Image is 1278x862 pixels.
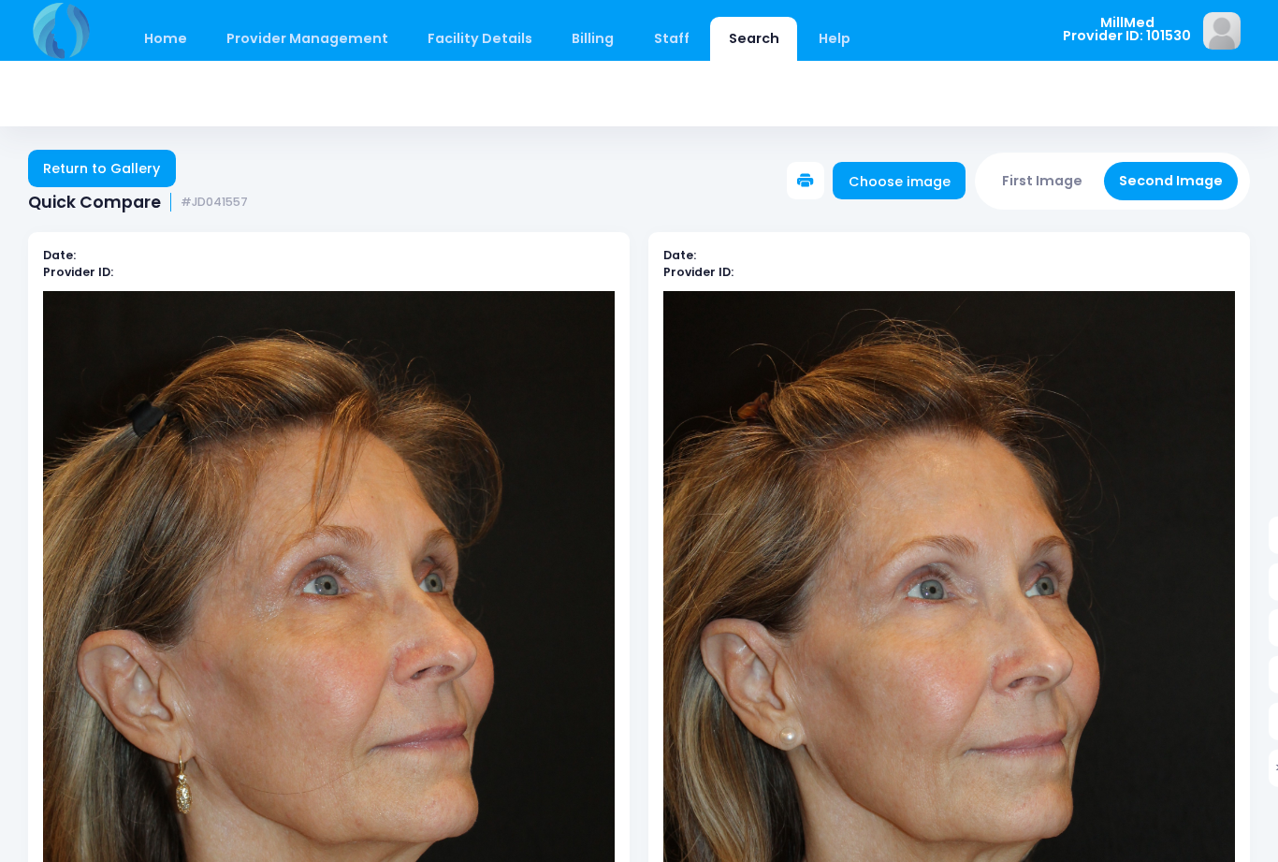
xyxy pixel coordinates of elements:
a: Provider Management [208,17,406,61]
img: image [1203,12,1241,50]
b: Date: [43,247,76,263]
a: Facility Details [410,17,551,61]
a: Return to Gallery [28,150,176,187]
a: Search [710,17,797,61]
span: Quick Compare [28,193,161,212]
b: Provider ID: [663,264,733,280]
button: Second Image [1104,162,1239,200]
a: Billing [554,17,632,61]
b: Provider ID: [43,264,113,280]
button: First Image [987,162,1098,200]
a: Choose image [833,162,966,199]
a: Staff [635,17,707,61]
a: Home [125,17,205,61]
b: Date: [663,247,696,263]
span: MillMed Provider ID: 101530 [1063,16,1191,43]
small: #JD041557 [181,196,248,210]
a: Help [801,17,869,61]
